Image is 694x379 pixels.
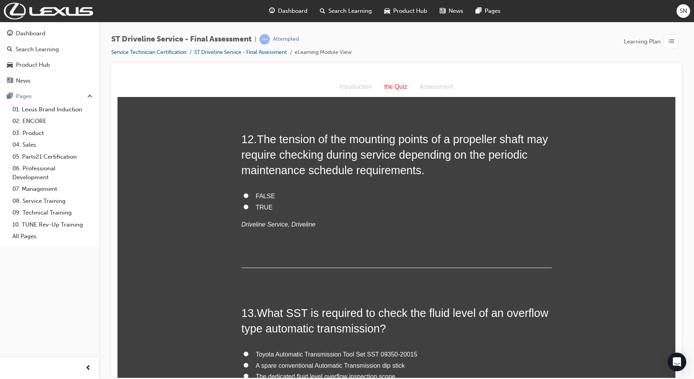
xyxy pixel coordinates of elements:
[433,3,470,19] a: news-iconNews
[314,3,378,19] a: search-iconSearch Learning
[255,35,256,44] span: |
[3,58,96,72] a: Product Hub
[9,151,96,163] a: 05. Parts21 Certification
[124,144,198,151] em: Driveline Service, Driveline
[194,49,287,55] a: ST Driveline Service - Final Assessment
[138,296,278,303] span: The dedicated fluid level overflow inspection scope
[476,6,482,16] span: pages-icon
[9,104,96,116] a: 01. Lexus Brand Induction
[85,363,91,373] span: prev-icon
[9,195,96,207] a: 08. Service Training
[624,37,661,46] span: Learning Plan
[261,4,296,16] div: the Quiz
[263,3,314,19] a: guage-iconDashboard
[320,6,325,16] span: search-icon
[3,89,96,104] button: Pages
[7,46,12,53] span: search-icon
[7,93,13,100] span: pages-icon
[378,3,433,19] a: car-iconProduct Hub
[16,29,45,38] div: Dashboard
[295,48,352,57] li: eLearning Module View
[328,7,372,16] span: Search Learning
[126,127,131,132] input: TRUE
[126,116,131,121] input: FALSE
[9,127,96,139] a: 03. Product
[124,228,434,260] h2: 13 .
[138,274,300,280] span: Toyota Automatic Transmission Tool Set SST 09350-20015
[393,7,427,16] span: Product Hub
[3,25,96,89] button: DashboardSearch LearningProduct HubNews
[124,54,434,101] h2: 12 .
[384,6,390,16] span: car-icon
[16,45,59,54] div: Search Learning
[9,163,96,183] a: 06. Professional Development
[296,4,342,16] div: Assessment
[9,183,96,195] a: 07. Management
[126,296,131,301] input: The dedicated fluid level overflow inspection scope
[126,274,131,279] input: Toyota Automatic Transmission Tool Set SST 09350-20015
[677,4,690,18] button: SN
[3,42,96,57] a: Search Learning
[7,62,13,69] span: car-icon
[9,139,96,151] a: 04. Sales
[9,219,96,231] a: 10. TUNE Rev-Up Training
[269,6,275,16] span: guage-icon
[138,116,158,122] span: FALSE
[16,92,32,101] div: Pages
[138,285,287,292] span: A spare conventional Automatic Transmission dip stick
[449,7,463,16] span: News
[680,7,687,16] span: SN
[7,78,13,85] span: news-icon
[273,36,299,43] div: Attempted
[126,286,131,291] input: A spare conventional Automatic Transmission dip stick
[440,6,445,16] span: news-icon
[124,230,431,258] span: What SST is required to check the fluid level of an overflow type automatic transmission?
[138,127,155,133] span: TRUE
[3,26,96,41] a: Dashboard
[87,92,93,102] span: up-icon
[16,61,50,69] div: Product Hub
[124,56,431,100] span: The tension of the mounting points of a propeller shaft may require checking during service depen...
[470,3,507,19] a: pages-iconPages
[216,4,261,16] div: Introduction
[9,207,96,219] a: 09. Technical Training
[111,35,252,44] span: ST Driveline Service - Final Assessment
[668,37,674,47] span: list-icon
[111,49,186,55] a: Service Technician Certification
[9,115,96,127] a: 02. ENCORE
[4,3,93,19] img: Trak
[259,34,270,45] span: learningRecordVerb_ATTEMPT-icon
[485,7,501,16] span: Pages
[624,34,682,49] button: Learning Plan
[9,230,96,242] a: All Pages
[16,76,31,85] div: News
[668,353,686,371] div: Open Intercom Messenger
[278,7,307,16] span: Dashboard
[7,30,13,37] span: guage-icon
[3,74,96,88] a: News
